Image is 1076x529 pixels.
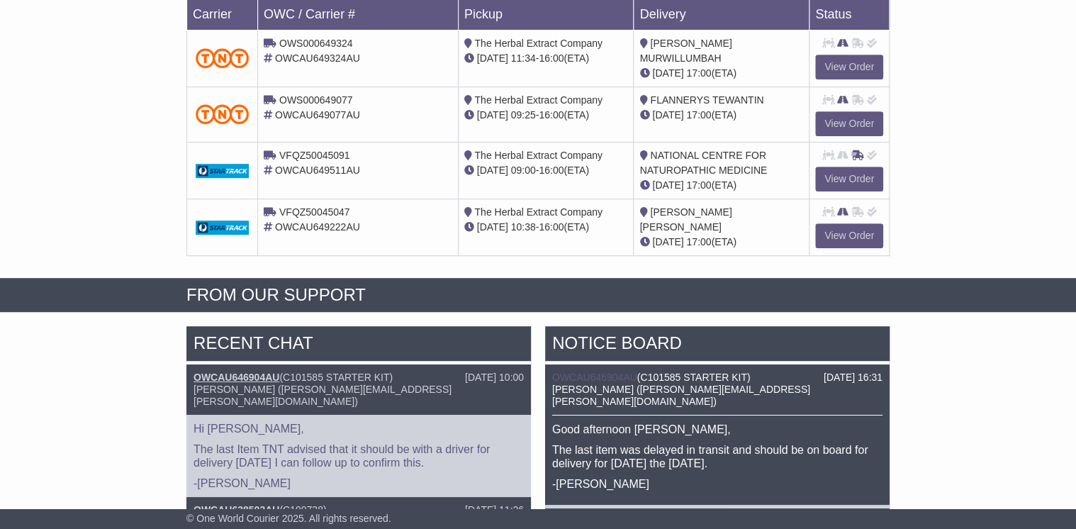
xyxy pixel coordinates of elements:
span: [DATE] [477,109,508,121]
div: (ETA) [639,235,803,250]
span: OWCAU649222AU [275,221,360,233]
span: [PERSON_NAME] MURWILLUMBAH [639,38,732,64]
img: GetCarrierServiceDarkLogo [196,164,249,178]
img: TNT_Domestic.png [196,104,249,123]
div: (ETA) [639,108,803,123]
span: 10:38 [511,221,536,233]
a: View Order [815,223,883,248]
span: OWCAU649324AU [275,52,360,64]
span: C101585 STARTER KIT [283,372,389,383]
div: - (ETA) [464,220,628,235]
img: GetCarrierServiceDarkLogo [196,221,249,235]
div: (ETA) [639,66,803,81]
span: [DATE] [477,165,508,176]
div: ( ) [194,504,524,516]
span: VFQZ50045047 [279,206,350,218]
span: [DATE] [477,52,508,64]
div: - (ETA) [464,163,628,178]
p: Hi [PERSON_NAME], [194,422,524,435]
span: The Herbal Extract Company [474,150,603,161]
span: VFQZ50045091 [279,150,350,161]
span: 17:00 [686,236,711,247]
a: View Order [815,167,883,191]
span: The Herbal Extract Company [474,206,603,218]
div: [DATE] 11:26 [465,504,524,516]
span: [PERSON_NAME] [PERSON_NAME] [639,206,732,233]
span: 16:00 [539,52,564,64]
span: [DATE] [477,221,508,233]
span: 11:34 [511,52,536,64]
div: RECENT CHAT [186,326,531,364]
span: OWCAU649511AU [275,165,360,176]
div: - (ETA) [464,108,628,123]
span: © One World Courier 2025. All rights reserved. [186,513,391,524]
span: 16:00 [539,109,564,121]
span: 09:25 [511,109,536,121]
a: View Order [815,55,883,79]
div: - (ETA) [464,51,628,66]
span: 17:00 [686,179,711,191]
span: C101585 STARTER KIT [641,372,747,383]
p: The last Item TNT advised that it should be with a driver for delivery [DATE] I can follow up to ... [194,442,524,469]
span: [PERSON_NAME] ([PERSON_NAME][EMAIL_ADDRESS][PERSON_NAME][DOMAIN_NAME]) [194,384,452,407]
span: 17:00 [686,67,711,79]
span: 16:00 [539,221,564,233]
div: ( ) [194,372,524,384]
p: -[PERSON_NAME] [194,477,524,490]
span: OWS000649077 [279,94,353,106]
span: 09:00 [511,165,536,176]
span: [DATE] [652,236,683,247]
span: C100738 [283,504,323,516]
div: [DATE] 10:00 [465,372,524,384]
span: The Herbal Extract Company [474,94,603,106]
p: The last item was delayed in transit and should be on board for delivery for [DATE] the [DATE]. [552,443,882,470]
span: OWS000649324 [279,38,353,49]
span: OWCAU649077AU [275,109,360,121]
div: [DATE] 16:31 [824,372,882,384]
img: TNT_Domestic.png [196,48,249,67]
a: OWCAU646904AU [194,372,279,383]
span: NATIONAL CENTRE FOR NATUROPATHIC MEDICINE [639,150,767,176]
span: 16:00 [539,165,564,176]
span: [DATE] [652,67,683,79]
div: (ETA) [639,178,803,193]
span: The Herbal Extract Company [474,38,603,49]
a: OWCAU638503AU [194,504,279,516]
span: [DATE] [652,109,683,121]
span: [DATE] [652,179,683,191]
span: [PERSON_NAME] ([PERSON_NAME][EMAIL_ADDRESS][PERSON_NAME][DOMAIN_NAME]) [552,384,810,407]
a: OWCAU646904AU [552,372,637,383]
div: FROM OUR SUPPORT [186,285,890,306]
p: -[PERSON_NAME] [552,477,882,491]
span: FLANNERYS TEWANTIN [650,94,763,106]
a: View Order [815,111,883,136]
p: Good afternoon [PERSON_NAME], [552,423,882,436]
span: 17:00 [686,109,711,121]
div: ( ) [552,372,882,384]
div: NOTICE BOARD [545,326,890,364]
